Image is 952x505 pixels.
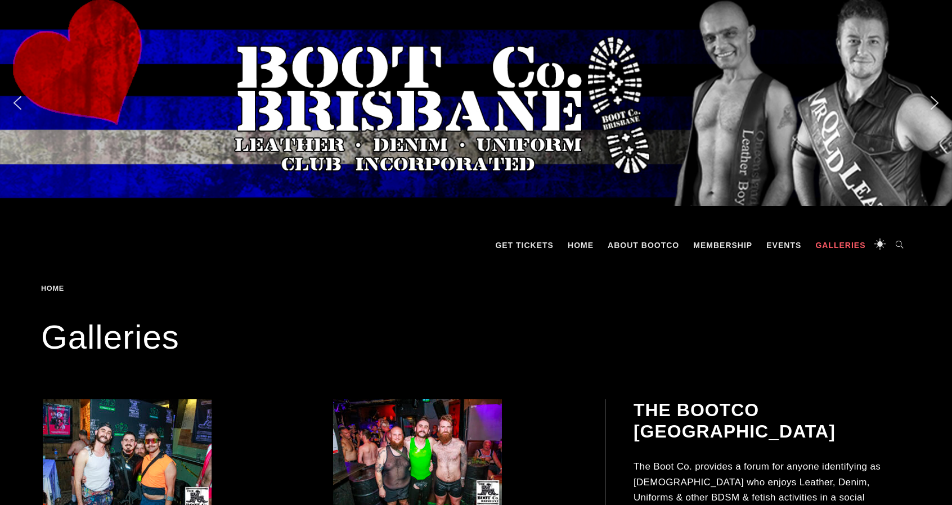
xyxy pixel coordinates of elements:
[926,94,944,112] img: next arrow
[761,228,807,262] a: Events
[562,228,599,262] a: Home
[634,399,909,443] h2: The BootCo [GEOGRAPHIC_DATA]
[490,228,559,262] a: GET TICKETS
[810,228,871,262] a: Galleries
[688,228,758,262] a: Membership
[602,228,685,262] a: About BootCo
[41,284,68,292] a: Home
[41,285,129,292] div: Breadcrumbs
[8,94,26,112] img: previous arrow
[41,315,911,360] h1: Galleries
